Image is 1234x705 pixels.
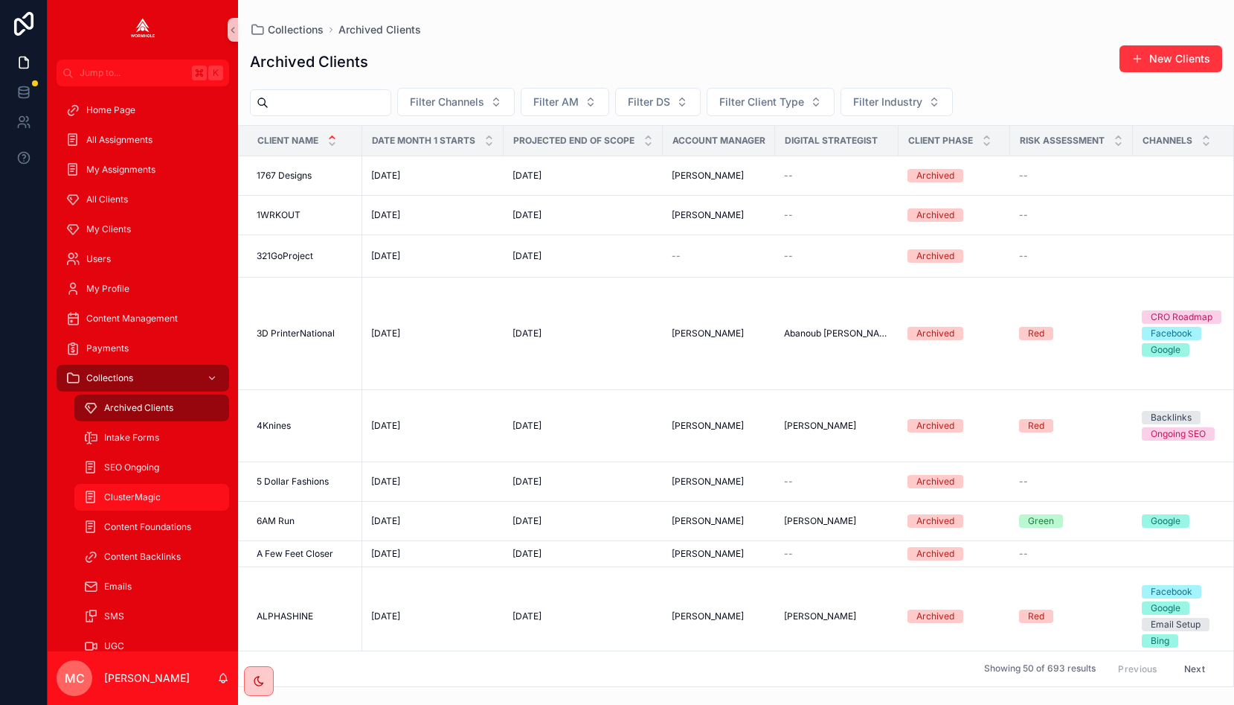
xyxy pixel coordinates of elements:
[672,476,744,488] span: [PERSON_NAME]
[57,365,229,392] a: Collections
[785,135,878,147] span: Digital Strategist
[338,22,421,37] a: Archived Clients
[672,420,766,432] a: [PERSON_NAME]
[784,548,793,560] span: --
[257,515,295,527] span: 6AM Run
[1151,327,1192,340] div: Facebook
[257,420,291,432] span: 4Knines
[672,135,765,147] span: Account Manager
[257,170,353,182] a: 1767 Designs
[371,548,495,560] a: [DATE]
[104,581,132,593] span: Emails
[1019,419,1124,433] a: Red
[512,250,542,262] span: [DATE]
[512,328,542,339] span: [DATE]
[48,86,238,651] div: scrollable content
[1151,585,1192,599] div: Facebook
[371,250,495,262] a: [DATE]
[672,170,744,182] span: [PERSON_NAME]
[916,249,954,263] div: Archived
[1019,514,1124,528] a: Green
[1019,209,1028,221] span: --
[1019,209,1124,221] a: --
[104,432,159,444] span: Intake Forms
[784,170,793,182] span: --
[80,67,186,79] span: Jump to...
[512,610,542,622] span: [DATE]
[707,88,835,116] button: Select Button
[371,209,400,221] span: [DATE]
[841,88,953,116] button: Select Button
[257,548,333,560] span: A Few Feet Closer
[257,170,312,182] span: 1767 Designs
[1174,657,1215,680] button: Next
[74,514,229,540] a: Content Foundations
[371,170,400,182] span: [DATE]
[672,610,766,622] a: [PERSON_NAME]
[65,669,85,687] span: MC
[1019,476,1124,488] a: --
[672,476,766,488] a: [PERSON_NAME]
[784,476,793,488] span: --
[521,88,609,116] button: Select Button
[86,313,178,325] span: Content Management
[371,515,400,527] span: [DATE]
[1019,250,1028,262] span: --
[104,640,124,652] span: UGC
[371,209,495,221] a: [DATE]
[672,548,766,560] a: [PERSON_NAME]
[512,515,654,527] a: [DATE]
[615,88,701,116] button: Select Button
[1019,170,1124,182] a: --
[512,548,542,560] span: [DATE]
[371,420,495,432] a: [DATE]
[257,250,313,262] span: 321GoProject
[74,454,229,481] a: SEO Ongoing
[672,328,766,339] a: [PERSON_NAME]
[916,547,954,561] div: Archived
[268,22,324,37] span: Collections
[250,22,324,37] a: Collections
[512,476,654,488] a: [DATE]
[916,610,954,623] div: Archived
[57,335,229,362] a: Payments
[512,209,542,221] span: [DATE]
[57,156,229,183] a: My Assignments
[907,547,1001,561] a: Archived
[1019,548,1124,560] a: --
[257,209,353,221] a: 1WRKOUT
[57,127,229,153] a: All Assignments
[57,97,229,124] a: Home Page
[371,328,495,339] a: [DATE]
[1019,548,1028,560] span: --
[1151,343,1180,357] div: Google
[512,250,654,262] a: [DATE]
[86,372,133,384] span: Collections
[1151,427,1206,441] div: Ongoing SEO
[74,424,229,451] a: Intake Forms
[784,515,890,527] a: [PERSON_NAME]
[257,420,353,432] a: 4Knines
[257,515,353,527] a: 6AM Run
[853,95,922,109] span: Filter Industry
[1028,514,1054,528] div: Green
[57,60,229,86] button: Jump to...K
[210,67,222,79] span: K
[1151,618,1201,631] div: Email Setup
[916,475,954,488] div: Archived
[512,476,542,488] span: [DATE]
[86,194,128,205] span: All Clients
[1151,514,1180,528] div: Google
[512,420,542,432] span: [DATE]
[784,610,856,622] span: [PERSON_NAME]
[1019,170,1028,182] span: --
[104,551,181,563] span: Content Backlinks
[907,169,1001,182] a: Archived
[907,610,1001,623] a: Archived
[86,134,152,146] span: All Assignments
[672,420,744,432] span: [PERSON_NAME]
[257,209,301,221] span: 1WRKOUT
[1028,610,1044,623] div: Red
[74,395,229,421] a: Archived Clients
